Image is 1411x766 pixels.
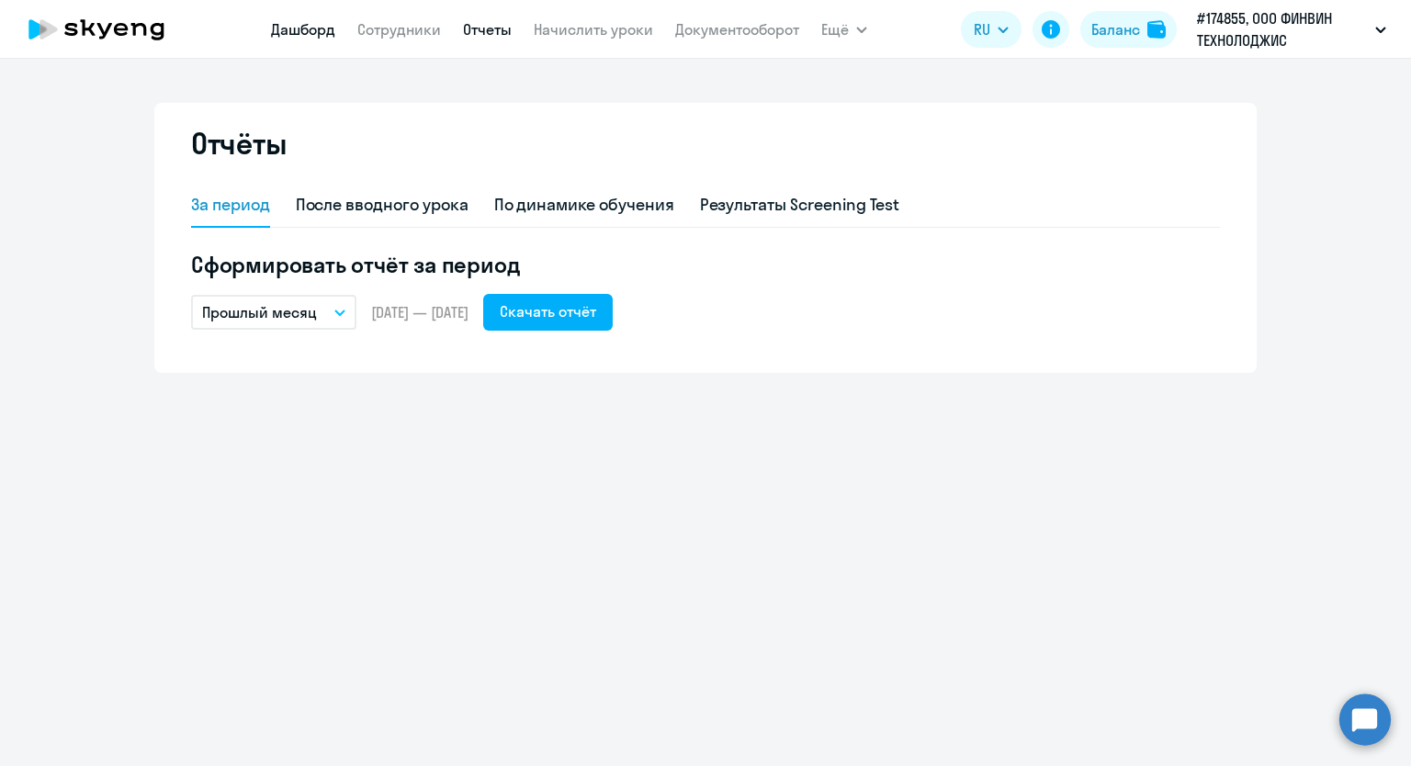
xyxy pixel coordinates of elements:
p: Прошлый месяц [202,301,317,323]
div: Баланс [1091,18,1140,40]
div: По динамике обучения [494,193,674,217]
h2: Отчёты [191,125,287,162]
button: Скачать отчёт [483,294,613,331]
a: Сотрудники [357,20,441,39]
p: #174855, ООО ФИНВИН ТЕХНОЛОДЖИС [1197,7,1368,51]
div: После вводного урока [296,193,468,217]
span: [DATE] — [DATE] [371,302,468,322]
button: RU [961,11,1022,48]
span: Ещё [821,18,849,40]
div: Скачать отчёт [500,300,596,322]
div: За период [191,193,270,217]
button: Ещё [821,11,867,48]
a: Начислить уроки [534,20,653,39]
button: #174855, ООО ФИНВИН ТЕХНОЛОДЖИС [1188,7,1395,51]
span: RU [974,18,990,40]
h5: Сформировать отчёт за период [191,250,1220,279]
a: Документооборот [675,20,799,39]
a: Отчеты [463,20,512,39]
img: balance [1147,20,1166,39]
div: Результаты Screening Test [700,193,900,217]
a: Дашборд [271,20,335,39]
button: Балансbalance [1080,11,1177,48]
button: Прошлый месяц [191,295,356,330]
